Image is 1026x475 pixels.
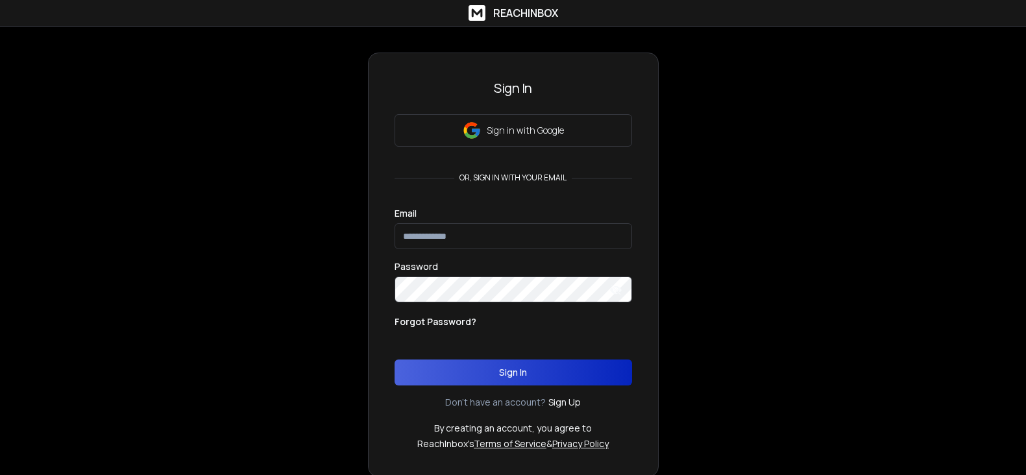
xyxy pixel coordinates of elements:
button: Sign in with Google [395,114,632,147]
h1: ReachInbox [493,5,558,21]
a: Privacy Policy [552,437,609,450]
label: Password [395,262,438,271]
p: Sign in with Google [487,124,564,137]
p: Don't have an account? [445,396,546,409]
a: Sign Up [548,396,581,409]
button: Sign In [395,359,632,385]
p: By creating an account, you agree to [434,422,592,435]
p: ReachInbox's & [417,437,609,450]
p: or, sign in with your email [454,173,572,183]
a: Terms of Service [474,437,546,450]
a: ReachInbox [469,5,558,21]
p: Forgot Password? [395,315,476,328]
h3: Sign In [395,79,632,97]
label: Email [395,209,417,218]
